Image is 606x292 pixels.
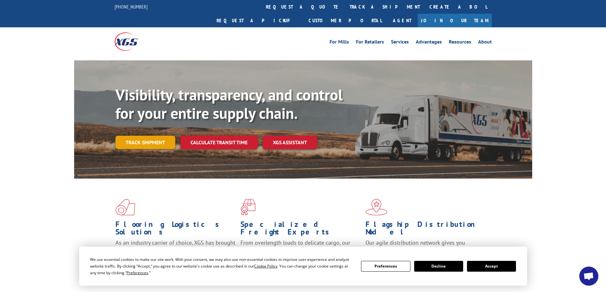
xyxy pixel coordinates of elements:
div: Cookie Consent Prompt [79,247,527,286]
b: Visibility, transparency, and control for your entire supply chain. [115,85,343,123]
a: Agent [387,14,418,27]
h1: Flagship Distribution Model [366,221,486,239]
img: xgs-icon-focused-on-flooring-red [240,199,255,215]
a: Join Our Team [418,14,492,27]
a: Track shipment [115,136,175,149]
a: For Mills [330,39,349,46]
h1: Specialized Freight Experts [240,221,361,239]
a: Request a pickup [212,14,304,27]
a: Advantages [416,39,442,46]
button: Accept [467,261,516,272]
button: Decline [414,261,463,272]
h1: Flooring Logistics Solutions [115,221,236,239]
a: Resources [449,39,471,46]
img: xgs-icon-total-supply-chain-intelligence-red [115,199,135,215]
span: Cookie Policy [254,263,277,269]
p: From overlength loads to delicate cargo, our experienced staff knows the best way to move your fr... [240,239,361,267]
button: Preferences [361,261,410,272]
span: Our agile distribution network gives you nationwide inventory management on demand. [366,239,483,254]
div: Open chat [579,267,598,286]
a: Services [391,39,409,46]
a: Calculate transit time [180,136,258,149]
a: [PHONE_NUMBER] [115,3,148,10]
span: As an industry carrier of choice, XGS has brought innovation and dedication to flooring logistics... [115,239,235,261]
span: Preferences [127,270,148,275]
a: About [478,39,492,46]
a: XGS ASSISTANT [263,136,317,149]
a: Customer Portal [304,14,387,27]
a: For Retailers [356,39,384,46]
div: We use essential cookies to make our site work. With your consent, we may also use non-essential ... [90,256,353,276]
img: xgs-icon-flagship-distribution-model-red [366,199,387,215]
